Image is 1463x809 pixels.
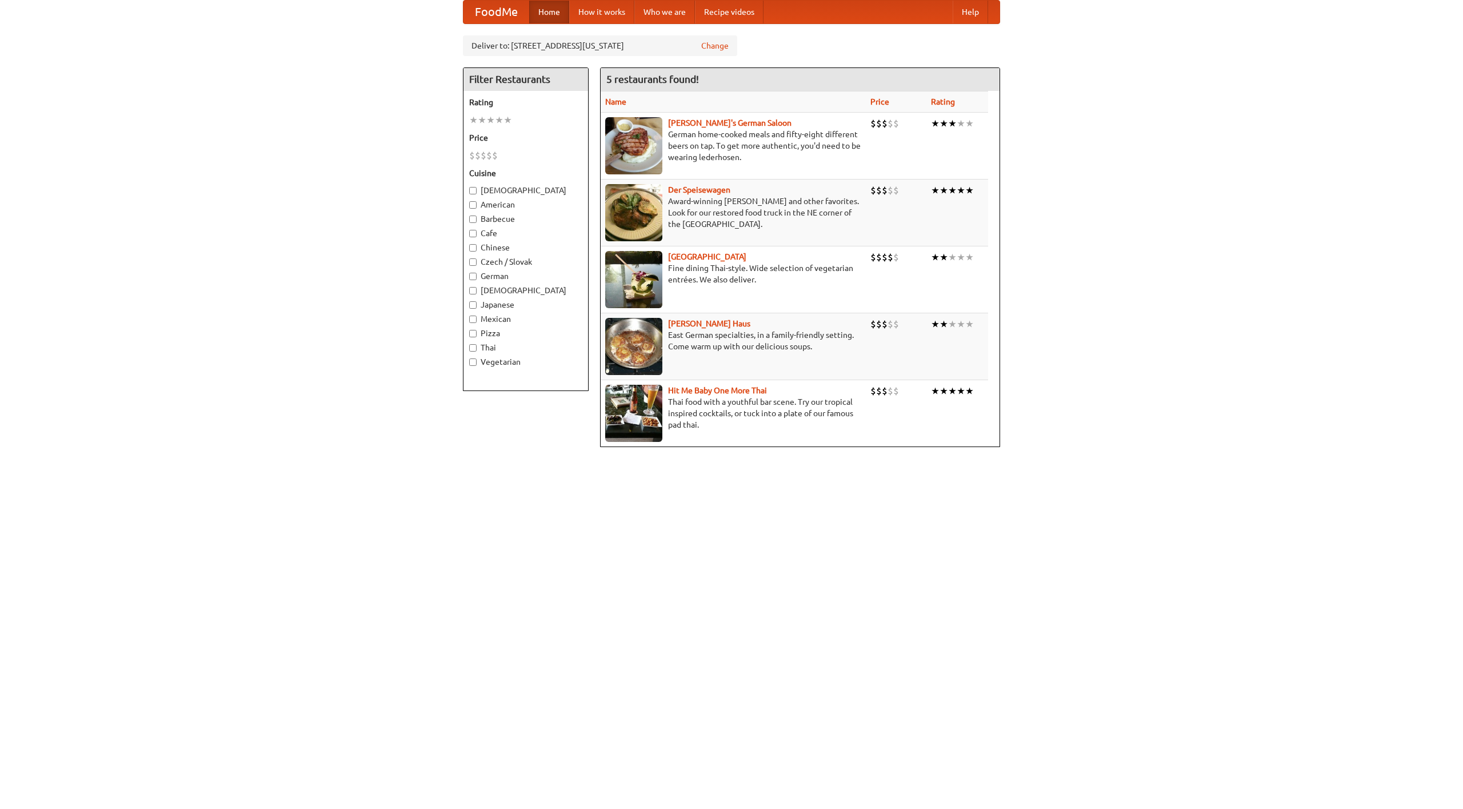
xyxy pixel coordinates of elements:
a: Hit Me Baby One More Thai [668,386,767,395]
li: ★ [940,251,948,264]
li: $ [893,318,899,330]
input: [DEMOGRAPHIC_DATA] [469,187,477,194]
label: Mexican [469,313,582,325]
h4: Filter Restaurants [463,68,588,91]
label: Thai [469,342,582,353]
li: $ [888,184,893,197]
input: [DEMOGRAPHIC_DATA] [469,287,477,294]
label: German [469,270,582,282]
li: $ [882,318,888,330]
p: Fine dining Thai-style. Wide selection of vegetarian entrées. We also deliver. [605,262,861,285]
li: $ [492,149,498,162]
div: Deliver to: [STREET_ADDRESS][US_STATE] [463,35,737,56]
a: FoodMe [463,1,529,23]
li: ★ [965,184,974,197]
img: esthers.jpg [605,117,662,174]
li: $ [481,149,486,162]
li: $ [882,184,888,197]
li: $ [870,117,876,130]
li: ★ [965,385,974,397]
a: Home [529,1,569,23]
label: American [469,199,582,210]
li: $ [888,117,893,130]
label: Japanese [469,299,582,310]
input: German [469,273,477,280]
li: $ [870,318,876,330]
input: American [469,201,477,209]
li: $ [882,385,888,397]
input: Mexican [469,316,477,323]
li: ★ [940,117,948,130]
li: ★ [931,251,940,264]
ng-pluralize: 5 restaurants found! [606,74,699,85]
a: [PERSON_NAME] Haus [668,319,750,328]
li: $ [888,318,893,330]
li: ★ [965,117,974,130]
label: Barbecue [469,213,582,225]
label: Cafe [469,228,582,239]
label: Pizza [469,328,582,339]
li: $ [888,385,893,397]
a: Help [953,1,988,23]
li: $ [888,251,893,264]
li: ★ [965,318,974,330]
li: $ [870,385,876,397]
label: Czech / Slovak [469,256,582,268]
a: [GEOGRAPHIC_DATA] [668,252,746,261]
li: ★ [948,385,957,397]
img: satay.jpg [605,251,662,308]
li: $ [876,184,882,197]
li: $ [870,184,876,197]
li: ★ [948,184,957,197]
li: ★ [957,385,965,397]
a: Rating [931,97,955,106]
li: ★ [478,114,486,126]
li: ★ [495,114,503,126]
label: [DEMOGRAPHIC_DATA] [469,185,582,196]
h5: Price [469,132,582,144]
li: $ [893,184,899,197]
li: ★ [931,318,940,330]
a: Change [701,40,729,51]
a: [PERSON_NAME]'s German Saloon [668,118,792,127]
li: $ [893,385,899,397]
input: Pizza [469,330,477,337]
li: ★ [948,318,957,330]
li: ★ [486,114,495,126]
li: $ [876,318,882,330]
li: ★ [957,251,965,264]
li: $ [870,251,876,264]
img: babythai.jpg [605,385,662,442]
li: $ [486,149,492,162]
li: $ [876,117,882,130]
a: How it works [569,1,634,23]
li: ★ [940,385,948,397]
li: $ [882,117,888,130]
li: $ [893,251,899,264]
a: Recipe videos [695,1,764,23]
input: Cafe [469,230,477,237]
img: speisewagen.jpg [605,184,662,241]
h5: Rating [469,97,582,108]
li: $ [469,149,475,162]
li: ★ [503,114,512,126]
li: ★ [957,117,965,130]
li: ★ [931,385,940,397]
h5: Cuisine [469,168,582,179]
p: East German specialties, in a family-friendly setting. Come warm up with our delicious soups. [605,329,861,352]
li: $ [893,117,899,130]
a: Price [870,97,889,106]
input: Japanese [469,301,477,309]
a: Der Speisewagen [668,185,730,194]
li: $ [475,149,481,162]
a: Name [605,97,626,106]
li: $ [876,251,882,264]
li: ★ [957,318,965,330]
li: ★ [931,184,940,197]
input: Thai [469,344,477,352]
li: ★ [948,117,957,130]
input: Barbecue [469,216,477,223]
